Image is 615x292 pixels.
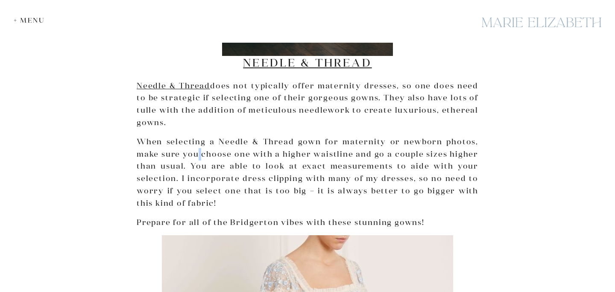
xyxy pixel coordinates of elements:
[14,16,49,24] div: + Menu
[137,81,210,91] a: Needle & Thread
[137,216,478,229] p: Prepare for all of the Bridgerton vibes with these stunning gowns!
[243,55,372,70] a: Needle & Thread
[137,136,478,210] p: When selecting a Needle & Thread gown for maternity or newborn photos, make sure you choose one w...
[137,80,478,129] p: does not typically offer maternity dresses, so one does need to be strategic if selecting one of ...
